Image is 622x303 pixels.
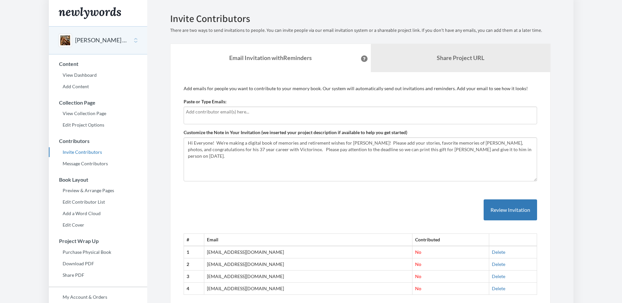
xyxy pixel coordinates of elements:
[412,234,489,246] th: Contributed
[204,271,412,283] td: [EMAIL_ADDRESS][DOMAIN_NAME]
[184,234,204,246] th: #
[49,100,147,106] h3: Collection Page
[184,98,227,105] label: Paste or Type Emails:
[49,197,147,207] a: Edit Contributor List
[184,246,204,258] th: 1
[184,129,407,136] label: Customize the Note in Your Invitation (we inserted your project description if available to help ...
[49,270,147,280] a: Share PDF
[49,238,147,244] h3: Project Wrap Up
[49,247,147,257] a: Purchase Physical Book
[204,283,412,295] td: [EMAIL_ADDRESS][DOMAIN_NAME]
[184,283,204,295] th: 4
[492,249,505,255] a: Delete
[204,246,412,258] td: [EMAIL_ADDRESS][DOMAIN_NAME]
[49,147,147,157] a: Invite Contributors
[49,82,147,91] a: Add Content
[49,259,147,269] a: Download PDF
[49,70,147,80] a: View Dashboard
[49,209,147,218] a: Add a Word Cloud
[49,120,147,130] a: Edit Project Options
[186,108,535,115] input: Add contributor email(s) here...
[484,199,537,221] button: Review Invitation
[49,109,147,118] a: View Collection Page
[204,234,412,246] th: Email
[49,186,147,195] a: Preview & Arrange Pages
[184,258,204,271] th: 2
[49,61,147,67] h3: Content
[184,137,537,181] textarea: Hi Everyone! We're making a digital book of memories and retirement wishes for [PERSON_NAME]! Ple...
[184,85,537,92] p: Add emails for people you want to contribute to your memory book. Our system will automatically s...
[170,13,551,24] h2: Invite Contributors
[572,283,615,300] iframe: Opens a widget where you can chat to one of our agents
[415,286,421,291] span: No
[415,249,421,255] span: No
[437,54,484,61] b: Share Project URL
[204,258,412,271] td: [EMAIL_ADDRESS][DOMAIN_NAME]
[49,220,147,230] a: Edit Cover
[492,286,505,291] a: Delete
[415,261,421,267] span: No
[75,36,128,45] button: [PERSON_NAME] Retirement
[229,54,312,61] strong: Email Invitation with Reminders
[49,159,147,169] a: Message Contributors
[492,261,505,267] a: Delete
[59,7,121,19] img: Newlywords logo
[49,292,147,302] a: My Account & Orders
[49,177,147,183] h3: Book Layout
[492,273,505,279] a: Delete
[415,273,421,279] span: No
[49,138,147,144] h3: Contributors
[184,271,204,283] th: 3
[170,27,551,34] p: There are two ways to send invitations to people. You can invite people via our email invitation ...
